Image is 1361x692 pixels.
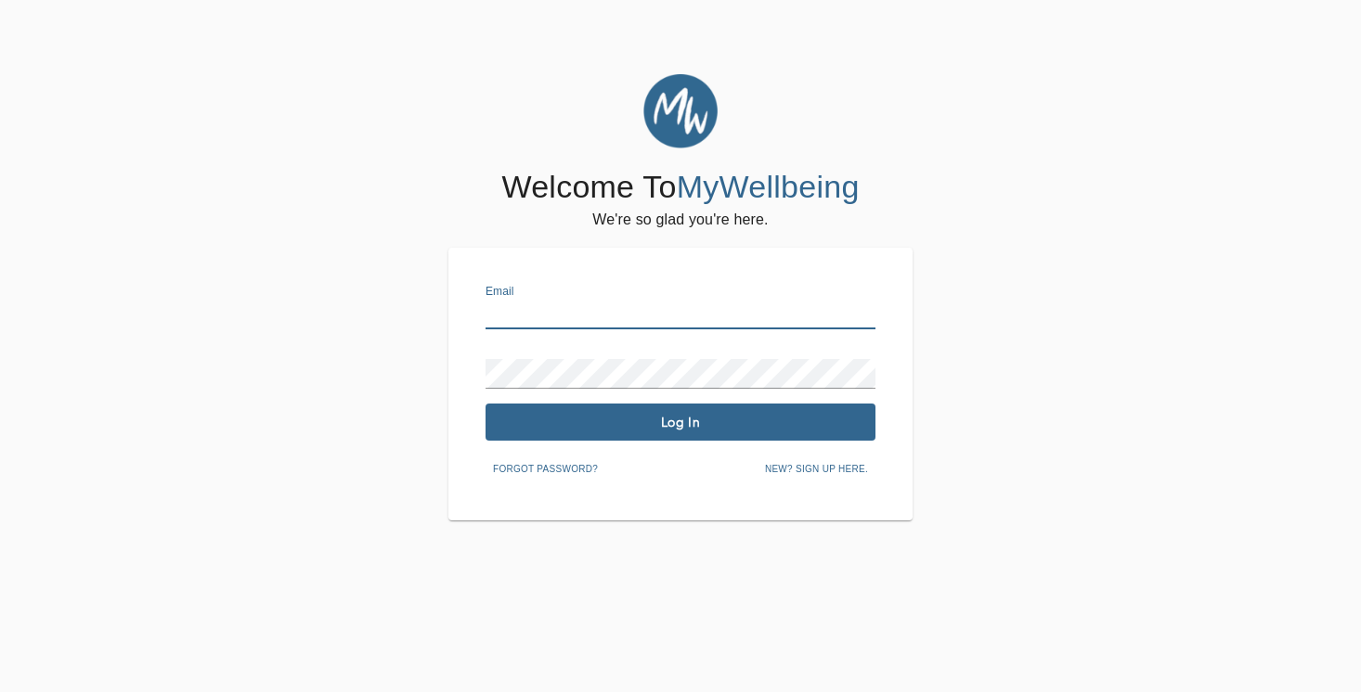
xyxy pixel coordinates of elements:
h4: Welcome To [501,168,859,207]
label: Email [486,287,514,298]
span: Forgot password? [493,461,598,478]
span: MyWellbeing [677,169,860,204]
span: Log In [493,414,868,431]
a: Forgot password? [486,460,605,475]
button: Forgot password? [486,455,605,483]
img: MyWellbeing [643,74,718,148]
h6: We're so glad you're here. [592,207,768,233]
span: New? Sign up here. [765,461,868,478]
button: New? Sign up here. [758,455,875,483]
button: Log In [486,404,875,441]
